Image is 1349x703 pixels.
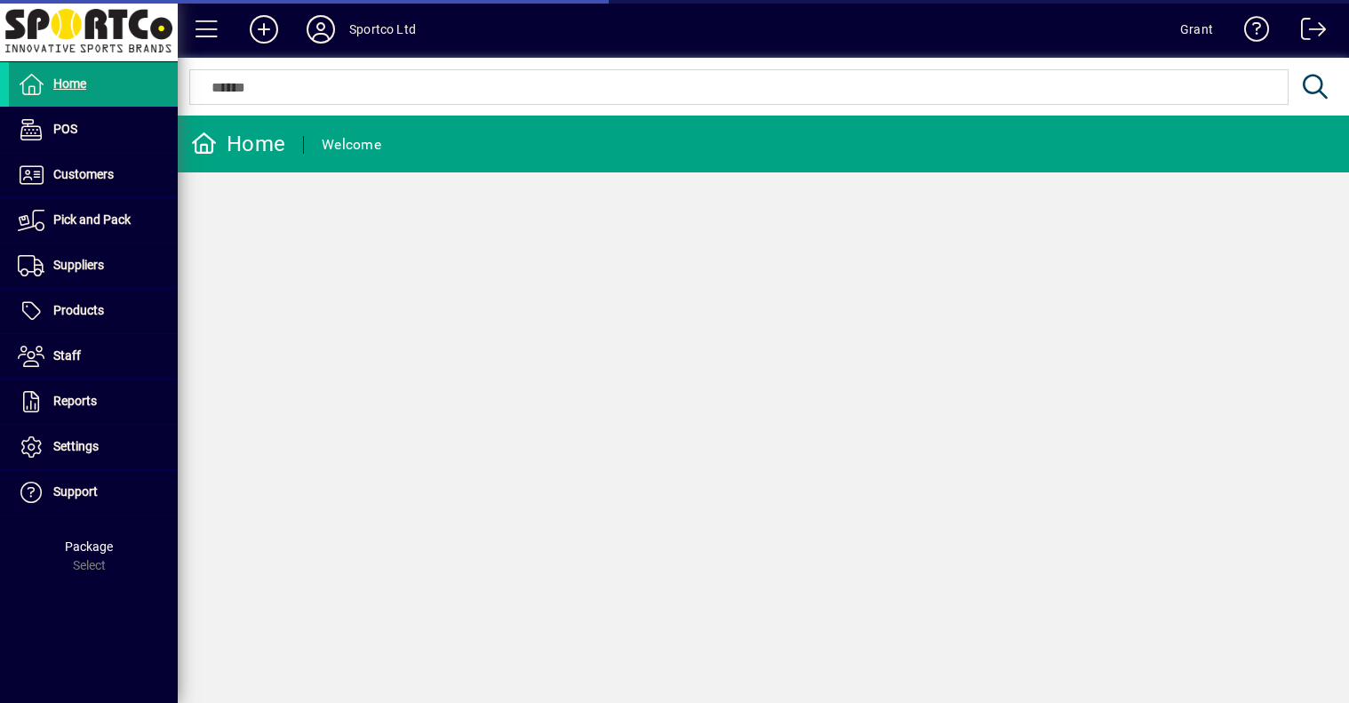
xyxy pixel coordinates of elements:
a: Logout [1288,4,1327,61]
a: Products [9,289,178,333]
div: Grant [1180,15,1213,44]
button: Profile [292,13,349,45]
a: Settings [9,425,178,469]
a: Staff [9,334,178,379]
a: Suppliers [9,244,178,288]
div: Home [191,130,285,158]
span: Customers [53,167,114,181]
a: Knowledge Base [1231,4,1270,61]
a: POS [9,108,178,152]
a: Customers [9,153,178,197]
a: Reports [9,379,178,424]
span: POS [53,122,77,136]
span: Package [65,539,113,554]
a: Support [9,470,178,515]
span: Pick and Pack [53,212,131,227]
span: Support [53,484,98,499]
div: Sportco Ltd [349,15,416,44]
div: Welcome [322,131,381,159]
span: Products [53,303,104,317]
span: Home [53,76,86,91]
span: Suppliers [53,258,104,272]
span: Reports [53,394,97,408]
a: Pick and Pack [9,198,178,243]
span: Settings [53,439,99,453]
span: Staff [53,348,81,363]
button: Add [235,13,292,45]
